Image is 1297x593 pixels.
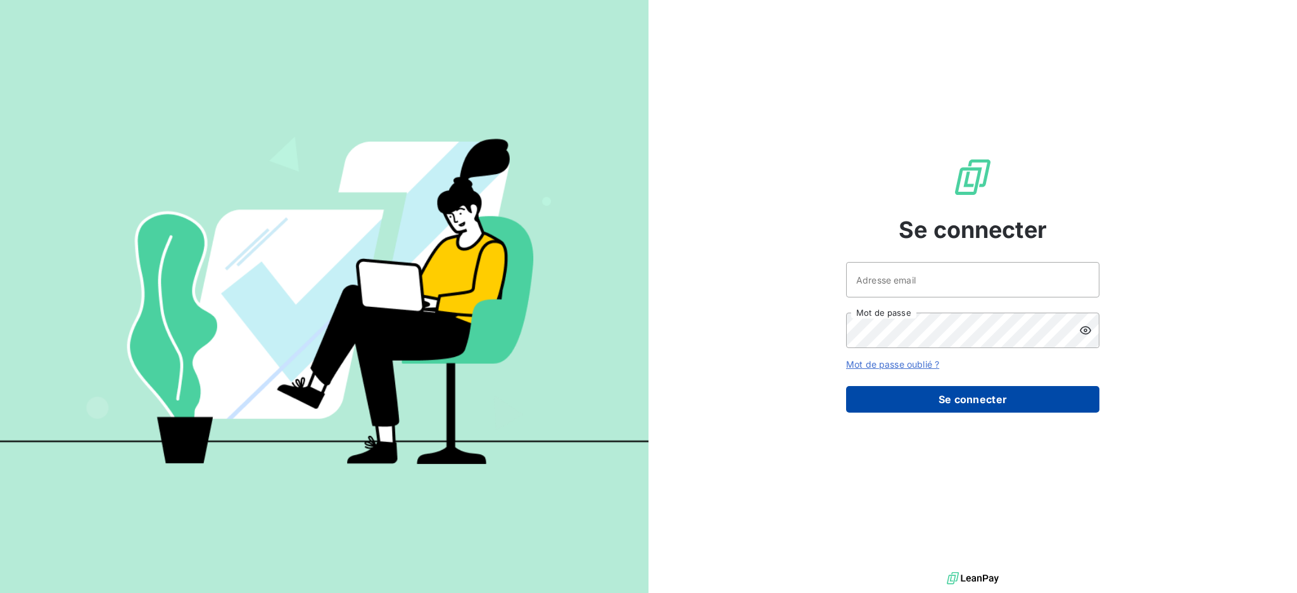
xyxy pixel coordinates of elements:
input: placeholder [846,262,1099,297]
button: Se connecter [846,386,1099,413]
span: Se connecter [899,213,1047,247]
img: Logo LeanPay [952,157,993,197]
img: logo [947,569,999,588]
a: Mot de passe oublié ? [846,359,939,370]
